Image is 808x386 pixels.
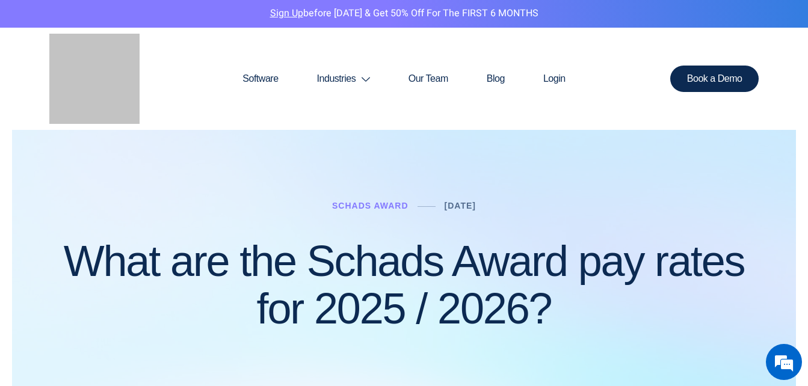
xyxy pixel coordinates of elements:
h1: What are the Schads Award pay rates for 2025 / 2026? [49,237,759,332]
a: [DATE] [445,201,476,210]
a: Our Team [389,50,467,108]
a: Schads Award [332,201,409,210]
a: Book a Demo [670,66,759,92]
a: Industries [298,50,389,108]
a: Sign Up [270,6,303,20]
a: Login [524,50,585,108]
a: Blog [467,50,524,108]
span: Book a Demo [687,74,742,84]
a: Software [223,50,297,108]
p: before [DATE] & Get 50% Off for the FIRST 6 MONTHS [9,6,799,22]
